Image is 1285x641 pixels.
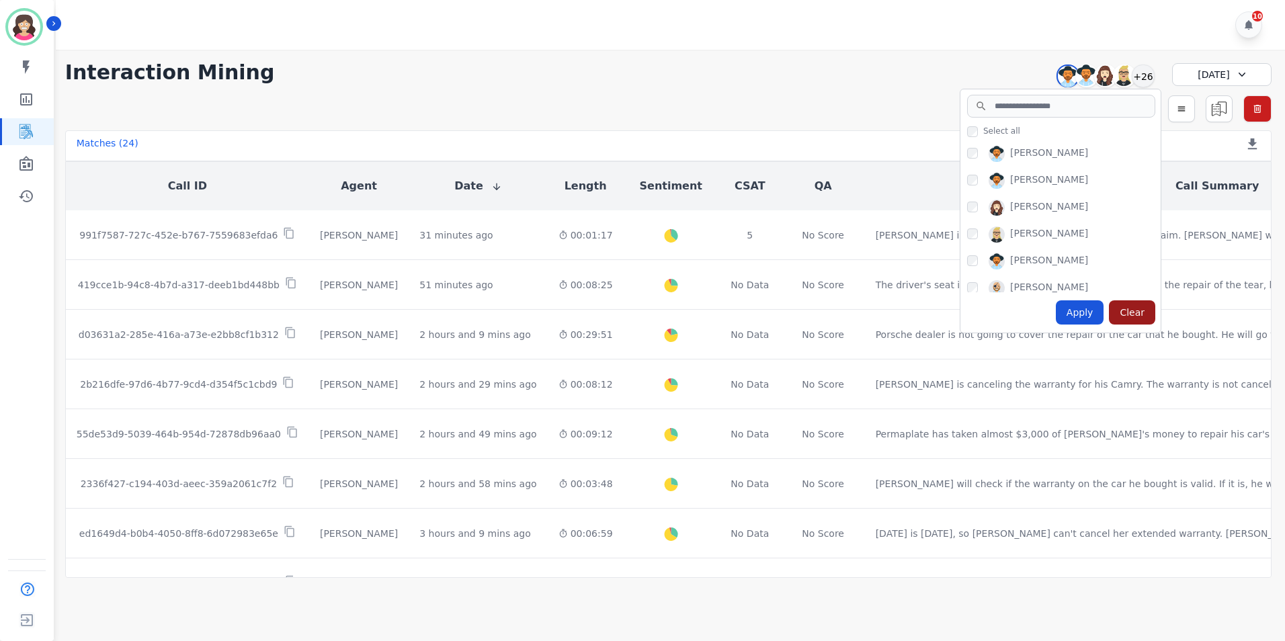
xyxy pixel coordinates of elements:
[419,576,536,590] div: 3 hours and 11 mins ago
[802,328,844,341] div: No Score
[1172,63,1272,86] div: [DATE]
[802,576,844,590] div: No Score
[320,278,398,292] div: [PERSON_NAME]
[1010,173,1088,189] div: [PERSON_NAME]
[558,527,613,540] div: 00:06:59
[802,527,844,540] div: No Score
[729,527,771,540] div: No Data
[79,328,279,341] p: d03631a2-285e-416a-a73e-e2bb8cf1b312
[454,178,502,194] button: Date
[729,427,771,441] div: No Data
[419,328,531,341] div: 2 hours and 9 mins ago
[320,576,398,590] div: [PERSON_NAME]
[419,527,531,540] div: 3 hours and 9 mins ago
[80,378,277,391] p: 2b216dfe-97d6-4b77-9cd4-d354f5c1cbd9
[419,427,536,441] div: 2 hours and 49 mins ago
[1010,146,1088,162] div: [PERSON_NAME]
[729,477,771,490] div: No Data
[729,378,771,391] div: No Data
[320,328,398,341] div: [PERSON_NAME]
[802,477,844,490] div: No Score
[77,136,138,155] div: Matches ( 24 )
[802,278,844,292] div: No Score
[640,178,702,194] button: Sentiment
[729,228,771,242] div: 5
[81,477,277,490] p: 2336f427-c194-403d-aeec-359a2061c7f2
[558,378,613,391] div: 00:08:12
[320,527,398,540] div: [PERSON_NAME]
[77,427,281,441] p: 55de53d9-5039-464b-954d-72878db96aa0
[735,178,765,194] button: CSAT
[8,11,40,43] img: Bordered avatar
[1010,253,1088,269] div: [PERSON_NAME]
[79,527,278,540] p: ed1649d4-b0b4-4050-8ff8-6d072983e65e
[802,427,844,441] div: No Score
[419,228,493,242] div: 31 minutes ago
[815,178,832,194] button: QA
[419,378,536,391] div: 2 hours and 29 mins ago
[419,477,536,490] div: 2 hours and 58 mins ago
[729,328,771,341] div: No Data
[729,576,771,590] div: No Data
[77,576,280,590] p: 7a063737-01b4-41bc-8bdd-c3527c05db31
[558,278,613,292] div: 00:08:25
[565,178,607,194] button: Length
[78,278,280,292] p: 419cce1b-94c8-4b7d-a317-deeb1bd448bb
[65,60,275,85] h1: Interaction Mining
[320,427,398,441] div: [PERSON_NAME]
[1010,200,1088,216] div: [PERSON_NAME]
[79,228,278,242] p: 991f7587-727c-452e-b767-7559683efda6
[1056,300,1104,325] div: Apply
[729,278,771,292] div: No Data
[1109,300,1155,325] div: Clear
[1252,11,1263,22] div: 10
[558,228,613,242] div: 00:01:17
[1132,65,1155,87] div: +26
[341,178,377,194] button: Agent
[558,477,613,490] div: 00:03:48
[983,126,1020,136] span: Select all
[419,278,493,292] div: 51 minutes ago
[802,228,844,242] div: No Score
[1175,178,1259,194] button: Call Summary
[558,427,613,441] div: 00:09:12
[802,378,844,391] div: No Score
[1010,226,1088,243] div: [PERSON_NAME]
[1010,280,1088,296] div: [PERSON_NAME]
[320,228,398,242] div: [PERSON_NAME]
[320,477,398,490] div: [PERSON_NAME]
[558,576,613,590] div: 00:00:54
[558,328,613,341] div: 00:29:51
[320,378,398,391] div: [PERSON_NAME]
[168,178,207,194] button: Call ID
